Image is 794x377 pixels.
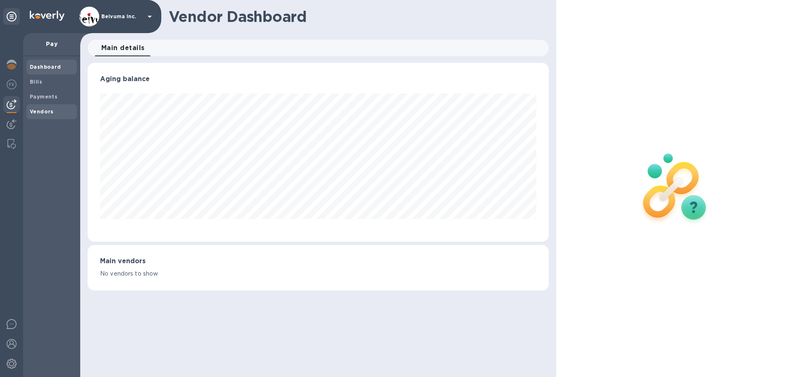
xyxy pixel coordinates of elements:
h3: Aging balance [100,75,536,83]
img: Logo [30,11,65,21]
b: Payments [30,94,57,100]
img: Foreign exchange [7,79,17,89]
p: No vendors to show [100,269,536,278]
b: Dashboard [30,64,61,70]
h1: Vendor Dashboard [169,8,543,25]
p: Pay [30,40,74,48]
h3: Main vendors [100,257,536,265]
b: Bills [30,79,42,85]
p: Beivuma Inc. [101,14,143,19]
span: Main details [101,42,145,54]
div: Unpin categories [3,8,20,25]
b: Vendors [30,108,54,115]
